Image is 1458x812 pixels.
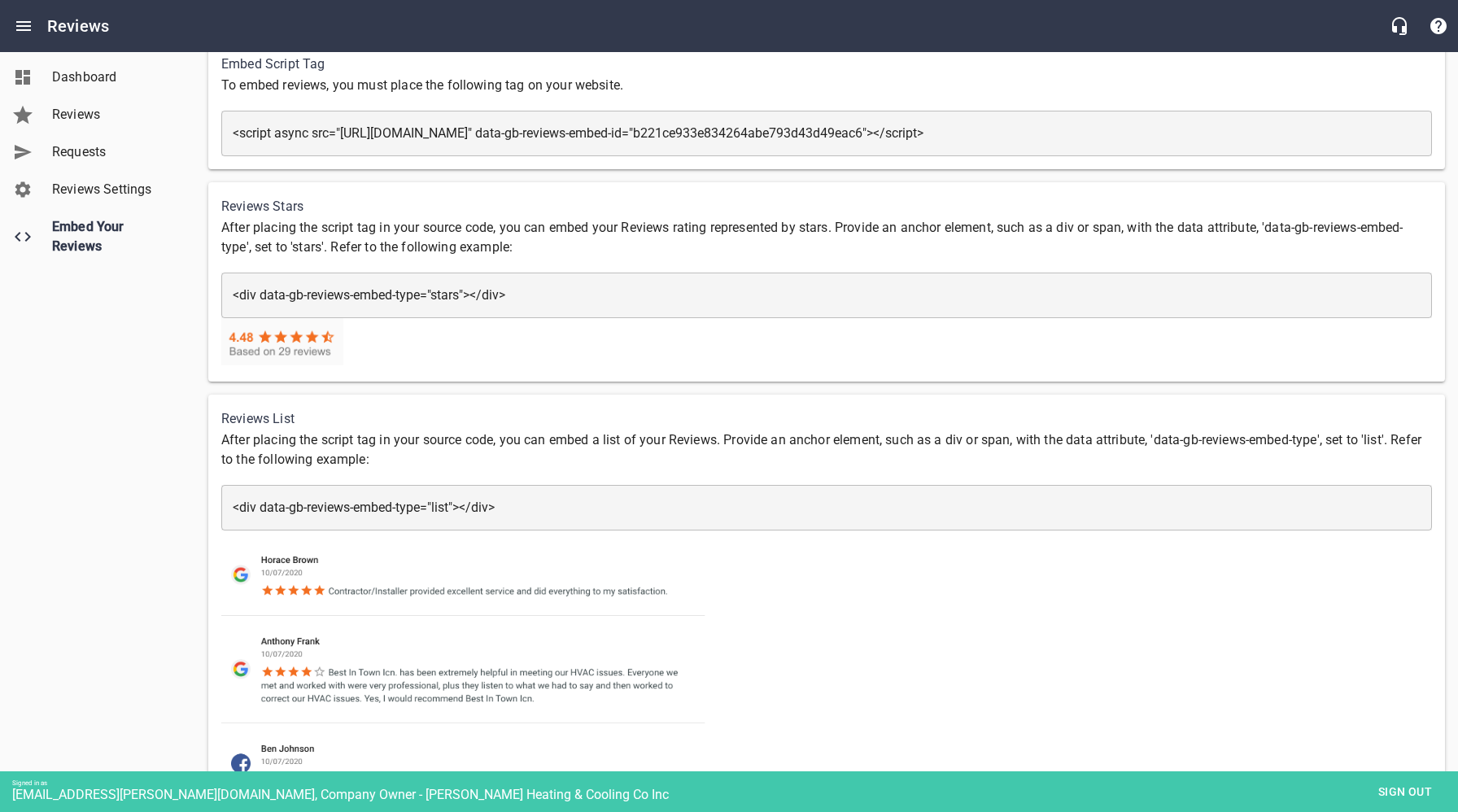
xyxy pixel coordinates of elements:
[221,76,1432,95] p: To embed reviews, you must place the following tag on your website.
[52,105,176,124] span: Reviews
[52,68,176,87] span: Dashboard
[4,7,43,46] button: Open drawer
[221,195,1432,218] h6: Reviews Stars
[1380,7,1419,46] button: Live Chat
[221,430,1432,469] p: After placing the script tag in your source code, you can embed a list of your Reviews. Provide a...
[221,318,343,365] img: stars_example.png
[52,180,176,199] span: Reviews Settings
[221,408,1432,430] h6: Reviews List
[221,53,1432,76] h6: Embed Script Tag
[1364,777,1446,807] button: Sign out
[52,217,176,256] span: Embed Your Reviews
[233,500,1421,515] textarea: <div data-gb-reviews-embed-type="list"></div>
[1371,782,1439,802] span: Sign out
[47,13,109,39] h6: Reviews
[1419,7,1458,46] button: Support Portal
[233,125,1421,141] textarea: <script async src="[URL][DOMAIN_NAME]" data-gb-reviews-embed-id="b221ce933e834264abe793d43d49eac6...
[12,779,1458,787] div: Signed in as
[221,218,1432,257] p: After placing the script tag in your source code, you can embed your Reviews rating represented b...
[233,287,1421,303] textarea: <div data-gb-reviews-embed-type="stars"></div>
[52,142,176,162] span: Requests
[12,787,1458,802] div: [EMAIL_ADDRESS][PERSON_NAME][DOMAIN_NAME], Company Owner - [PERSON_NAME] Heating & Cooling Co Inc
